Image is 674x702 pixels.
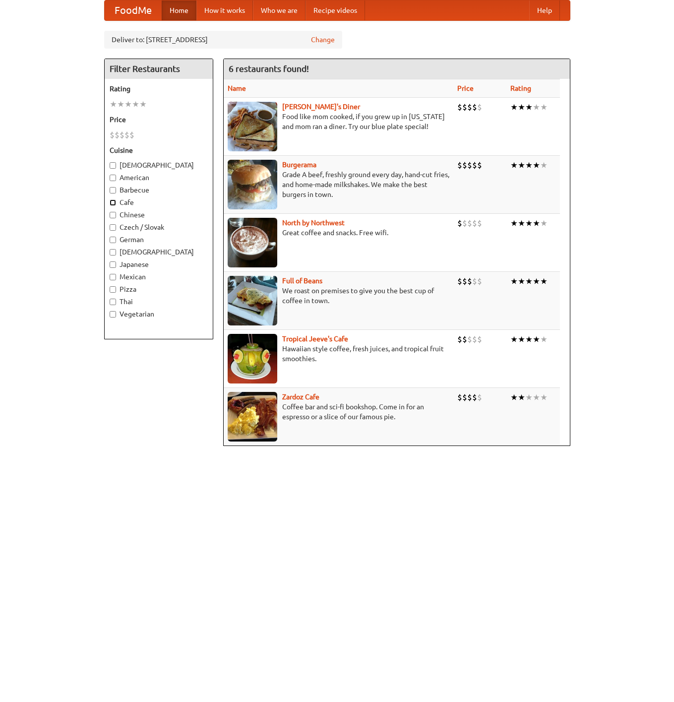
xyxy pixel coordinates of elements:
[457,392,462,403] li: $
[110,160,208,170] label: [DEMOGRAPHIC_DATA]
[110,212,116,218] input: Chinese
[533,218,540,229] li: ★
[282,103,360,111] a: [PERSON_NAME]'s Diner
[477,276,482,287] li: $
[110,199,116,206] input: Cafe
[533,392,540,403] li: ★
[282,335,348,343] a: Tropical Jeeve's Cafe
[110,187,116,193] input: Barbecue
[462,334,467,345] li: $
[117,99,124,110] li: ★
[228,344,449,364] p: Hawaiian style coffee, fresh juices, and tropical fruit smoothies.
[124,99,132,110] li: ★
[529,0,560,20] a: Help
[457,218,462,229] li: $
[229,64,309,73] ng-pluralize: 6 restaurants found!
[457,276,462,287] li: $
[110,261,116,268] input: Japanese
[525,160,533,171] li: ★
[518,218,525,229] li: ★
[306,0,365,20] a: Recipe videos
[525,276,533,287] li: ★
[253,0,306,20] a: Who we are
[472,392,477,403] li: $
[311,35,335,45] a: Change
[110,272,208,282] label: Mexican
[477,218,482,229] li: $
[139,99,147,110] li: ★
[457,160,462,171] li: $
[457,102,462,113] li: $
[196,0,253,20] a: How it works
[228,218,277,267] img: north.jpg
[282,277,322,285] a: Full of Beans
[525,218,533,229] li: ★
[110,224,116,231] input: Czech / Slovak
[110,247,208,257] label: [DEMOGRAPHIC_DATA]
[472,102,477,113] li: $
[462,218,467,229] li: $
[228,84,246,92] a: Name
[110,237,116,243] input: German
[228,160,277,209] img: burgerama.jpg
[110,162,116,169] input: [DEMOGRAPHIC_DATA]
[105,0,162,20] a: FoodMe
[540,276,548,287] li: ★
[533,102,540,113] li: ★
[472,276,477,287] li: $
[162,0,196,20] a: Home
[110,286,116,293] input: Pizza
[282,219,345,227] a: North by Northwest
[477,160,482,171] li: $
[467,102,472,113] li: $
[110,210,208,220] label: Chinese
[462,160,467,171] li: $
[533,276,540,287] li: ★
[525,102,533,113] li: ★
[472,334,477,345] li: $
[110,274,116,280] input: Mexican
[540,218,548,229] li: ★
[228,228,449,238] p: Great coffee and snacks. Free wifi.
[110,299,116,305] input: Thai
[510,334,518,345] li: ★
[510,160,518,171] li: ★
[110,173,208,183] label: American
[457,84,474,92] a: Price
[518,334,525,345] li: ★
[518,160,525,171] li: ★
[228,170,449,199] p: Grade A beef, freshly ground every day, hand-cut fries, and home-made milkshakes. We make the bes...
[110,222,208,232] label: Czech / Slovak
[467,276,472,287] li: $
[457,334,462,345] li: $
[472,160,477,171] li: $
[467,160,472,171] li: $
[282,161,316,169] a: Burgerama
[462,102,467,113] li: $
[525,334,533,345] li: ★
[228,334,277,383] img: jeeves.jpg
[228,402,449,422] p: Coffee bar and sci-fi bookshop. Come in for an espresso or a slice of our famous pie.
[533,334,540,345] li: ★
[477,334,482,345] li: $
[110,185,208,195] label: Barbecue
[110,129,115,140] li: $
[282,393,319,401] a: Zardoz Cafe
[115,129,120,140] li: $
[132,99,139,110] li: ★
[510,102,518,113] li: ★
[104,31,342,49] div: Deliver to: [STREET_ADDRESS]
[518,102,525,113] li: ★
[518,392,525,403] li: ★
[228,102,277,151] img: sallys.jpg
[510,218,518,229] li: ★
[110,115,208,125] h5: Price
[533,160,540,171] li: ★
[540,160,548,171] li: ★
[110,249,116,255] input: [DEMOGRAPHIC_DATA]
[462,276,467,287] li: $
[129,129,134,140] li: $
